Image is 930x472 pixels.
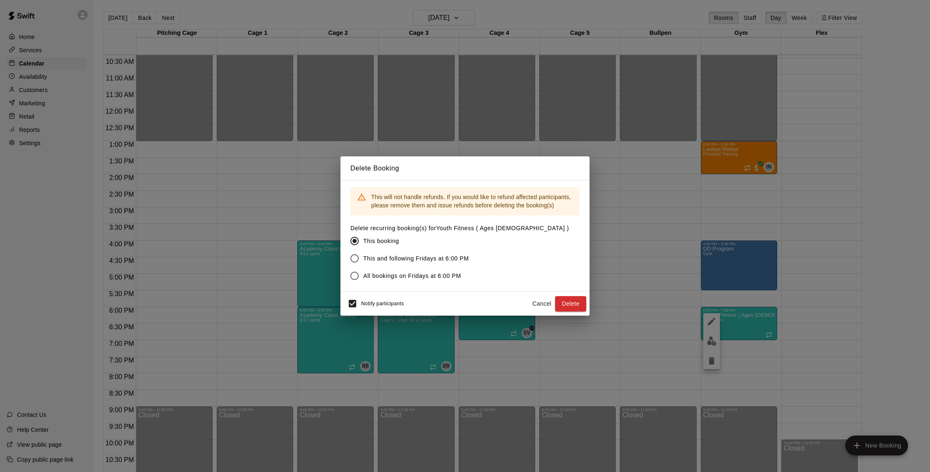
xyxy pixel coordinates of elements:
span: This booking [363,237,399,246]
button: Delete [555,296,586,311]
label: Delete recurring booking(s) for Youth Fitness ( Ages [DEMOGRAPHIC_DATA] ) [350,224,569,232]
span: Notify participants [361,301,404,307]
span: All bookings on Fridays at 6:00 PM [363,272,461,280]
div: This will not handle refunds. If you would like to refund affected participants, please remove th... [371,190,573,213]
button: Cancel [529,296,555,311]
span: This and following Fridays at 6:00 PM [363,254,469,263]
h2: Delete Booking [340,156,590,180]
